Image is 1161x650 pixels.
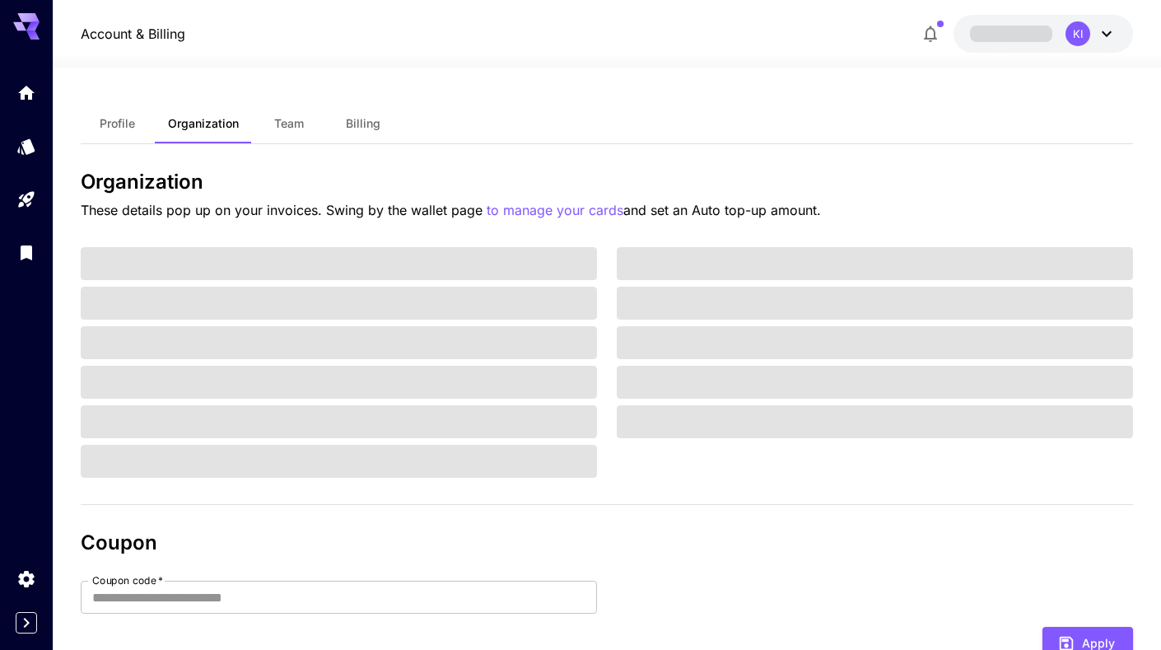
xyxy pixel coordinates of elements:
[16,568,36,589] div: Settings
[81,531,1134,554] h3: Coupon
[168,116,239,131] span: Organization
[81,171,1134,194] h3: Organization
[16,136,36,157] div: Models
[623,202,821,218] span: and set an Auto top-up amount.
[81,24,185,44] nav: breadcrumb
[16,242,36,263] div: Library
[346,116,380,131] span: Billing
[81,24,185,44] a: Account & Billing
[16,612,37,634] button: Expand sidebar
[1065,21,1090,46] div: KI
[16,189,36,210] div: Playground
[81,202,487,218] span: These details pop up on your invoices. Swing by the wallet page
[487,200,623,221] button: to manage your cards
[16,82,36,103] div: Home
[92,573,163,587] label: Coupon code
[274,116,304,131] span: Team
[100,116,135,131] span: Profile
[954,15,1133,53] button: KI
